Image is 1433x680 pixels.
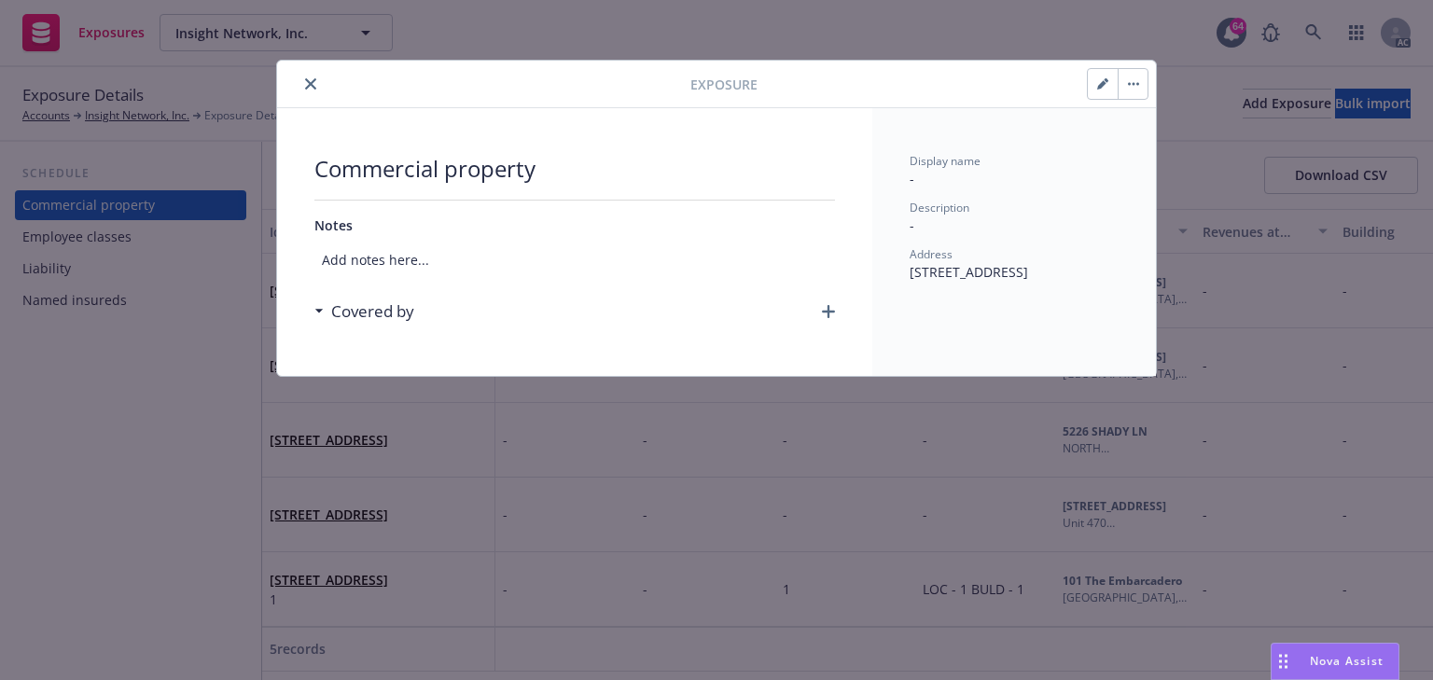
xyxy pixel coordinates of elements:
button: Nova Assist [1271,643,1399,680]
div: Drag to move [1272,644,1295,679]
h3: Covered by [331,299,414,324]
span: Notes [314,216,353,234]
span: Address [910,246,953,262]
button: close [299,73,322,95]
span: - [910,216,914,234]
span: - [910,170,914,187]
span: Exposure [690,75,758,94]
span: Display name [910,153,981,169]
span: Add notes here... [314,243,835,277]
span: Description [910,200,969,215]
span: Nova Assist [1310,653,1384,669]
span: [STREET_ADDRESS] [910,263,1028,281]
span: Commercial property [314,153,835,185]
div: Covered by [314,299,414,324]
